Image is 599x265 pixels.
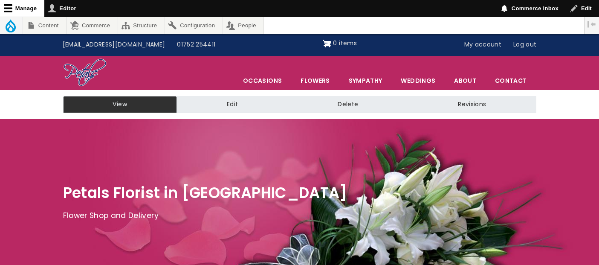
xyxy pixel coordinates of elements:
a: Revisions [408,96,536,113]
a: My account [458,37,508,53]
span: Petals Florist in [GEOGRAPHIC_DATA] [63,182,347,203]
a: About [445,72,485,90]
button: Vertical orientation [585,17,599,32]
a: Flowers [292,72,339,90]
a: Delete [288,96,408,113]
span: Weddings [392,72,444,90]
a: People [223,17,264,34]
img: Shopping cart [323,37,331,50]
span: 0 items [333,39,356,47]
a: Contact [486,72,535,90]
a: Log out [507,37,542,53]
a: Shopping cart 0 items [323,37,357,50]
a: Commerce [67,17,117,34]
a: Sympathy [340,72,391,90]
a: Content [23,17,66,34]
a: 01752 254411 [171,37,221,53]
a: Configuration [165,17,223,34]
p: Flower Shop and Delivery [63,210,536,222]
nav: Tabs [57,96,543,113]
a: Edit [177,96,288,113]
img: Home [63,58,107,88]
a: [EMAIL_ADDRESS][DOMAIN_NAME] [57,37,171,53]
span: Occasions [234,72,291,90]
a: Structure [118,17,165,34]
a: View [63,96,177,113]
